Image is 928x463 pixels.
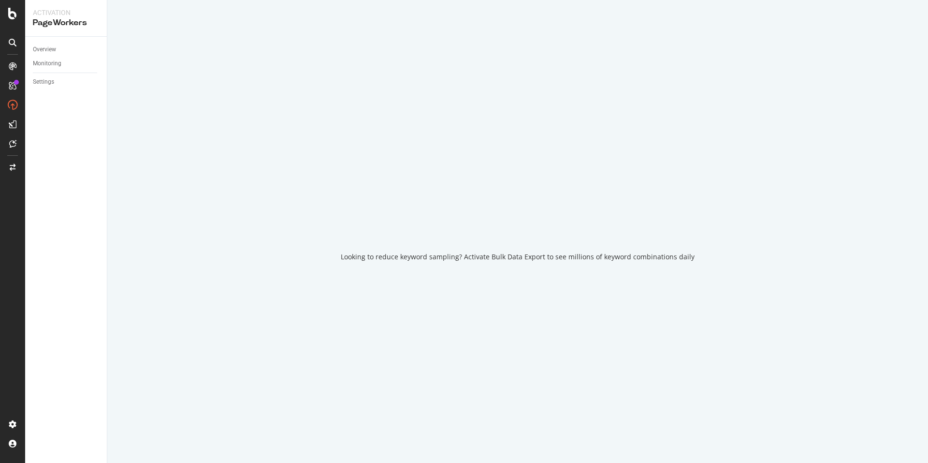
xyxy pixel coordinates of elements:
[341,252,695,262] div: Looking to reduce keyword sampling? Activate Bulk Data Export to see millions of keyword combinat...
[33,45,100,55] a: Overview
[33,77,100,87] a: Settings
[33,59,61,69] div: Monitoring
[33,45,56,55] div: Overview
[33,59,100,69] a: Monitoring
[33,17,99,29] div: PageWorkers
[33,77,54,87] div: Settings
[483,202,552,237] div: animation
[33,8,99,17] div: Activation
